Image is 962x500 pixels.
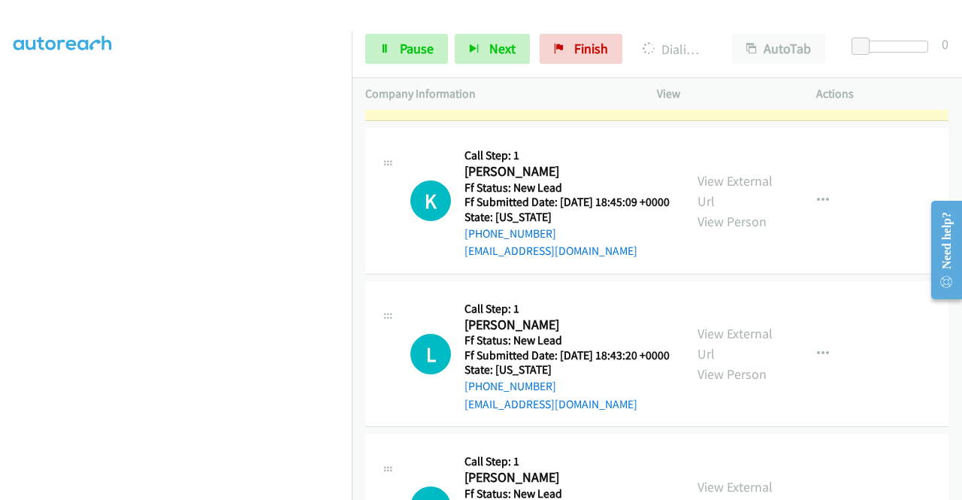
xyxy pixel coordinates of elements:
h5: Call Step: 1 [464,454,670,469]
h1: K [410,180,451,221]
h5: Ff Status: New Lead [464,180,670,195]
a: View External Url [697,325,773,362]
a: [PHONE_NUMBER] [464,379,556,393]
div: Delay between calls (in seconds) [859,41,928,53]
h5: State: [US_STATE] [464,362,670,377]
span: Next [489,40,516,57]
a: View Person [697,213,767,230]
div: The call is yet to be attempted [410,334,451,374]
p: Dialing [PERSON_NAME] [643,39,705,59]
h1: L [410,334,451,374]
div: 0 [942,34,948,54]
h5: Ff Submitted Date: [DATE] 18:43:20 +0000 [464,348,670,363]
h5: Ff Status: New Lead [464,333,670,348]
h5: State: [US_STATE] [464,210,670,225]
a: Pause [365,34,448,64]
a: View Person [697,365,767,383]
a: View External Url [697,172,773,210]
h2: [PERSON_NAME] [464,163,670,180]
p: Company Information [365,85,630,103]
a: Finish [540,34,622,64]
a: [EMAIL_ADDRESS][DOMAIN_NAME] [464,397,637,411]
h5: Call Step: 1 [464,302,670,317]
p: View [657,85,789,103]
span: Finish [574,40,608,57]
a: [PHONE_NUMBER] [464,226,556,241]
h5: Call Step: 1 [464,148,670,163]
span: Pause [400,40,434,57]
h2: [PERSON_NAME] [464,469,670,486]
iframe: Resource Center [919,190,962,310]
h5: Ff Submitted Date: [DATE] 18:45:09 +0000 [464,195,670,210]
button: AutoTab [732,34,825,64]
h2: [PERSON_NAME] [464,317,670,334]
button: Next [455,34,530,64]
a: [EMAIL_ADDRESS][DOMAIN_NAME] [464,244,637,258]
p: Actions [816,85,948,103]
div: The call is yet to be attempted [410,180,451,221]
